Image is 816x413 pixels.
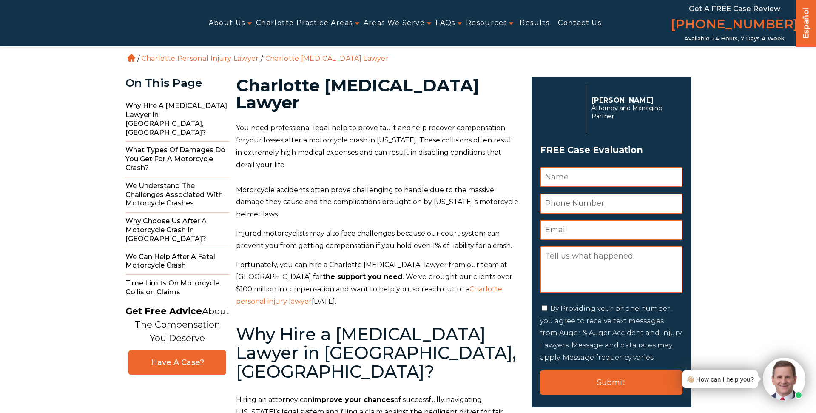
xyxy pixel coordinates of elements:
span: Get a FREE Case Review [689,4,780,13]
li: Charlotte [MEDICAL_DATA] Lawyer [263,54,391,63]
div: On This Page [125,77,230,89]
span: Why Hire a [MEDICAL_DATA] Lawyer in [GEOGRAPHIC_DATA], [GEOGRAPHIC_DATA]? [125,97,230,142]
a: [PHONE_NUMBER] [671,15,798,35]
span: your losses after a motorcycle crash in [US_STATE]. These collisions often result in extremely hi... [236,136,514,169]
h1: Charlotte [MEDICAL_DATA] Lawyer [236,77,521,111]
span: Injured motorcyclists may also face challenges because our court system can prevent you from gett... [236,229,512,250]
span: What Types of Damages do You Get for a Motorcycle Crash? [125,142,230,177]
span: Available 24 Hours, 7 Days a Week [684,35,785,42]
a: Results [520,14,549,33]
span: Why Choose Us After a Motorcycle Crash in [GEOGRAPHIC_DATA]? [125,213,230,248]
a: Charlotte Practice Areas [256,14,353,33]
h3: FREE Case Evaluation [540,142,682,158]
span: Time Limits on Motorcycle Collision Claims [125,275,230,301]
h2: Why Hire a [MEDICAL_DATA] Lawyer in [GEOGRAPHIC_DATA], [GEOGRAPHIC_DATA]? [236,325,521,381]
a: Areas We Serve [364,14,425,33]
span: Attorney and Managing Partner [591,104,678,120]
span: We Can Help After a Fatal Motorcycle Crash [125,248,230,275]
div: 👋🏼 How can I help you? [686,373,754,385]
b: improve your chances [312,396,394,404]
input: Submit [540,370,682,395]
a: About Us [209,14,245,33]
img: Herbert Auger [540,87,583,129]
span: [DATE]. [312,297,336,305]
input: Name [540,167,682,187]
b: the support you need [323,273,403,281]
span: We Understand the Challenges Associated with Motorcycle Crashes [125,177,230,213]
input: Phone Number [540,194,682,214]
span: Hiring an attorney can [236,396,312,404]
input: Email [540,220,682,240]
span: Motorcycle accidents often prove challenging to handle due to the massive damage they cause and t... [236,186,518,219]
p: [PERSON_NAME] [591,96,678,104]
a: Have A Case? [128,350,226,375]
a: Charlotte Personal Injury Lawyer [142,54,259,63]
a: Charlotte personal injury lawyer [236,285,502,305]
a: Resources [466,14,507,33]
a: Contact Us [558,14,601,33]
p: About The Compensation You Deserve [125,305,229,345]
a: FAQs [435,14,455,33]
span: Have A Case? [137,358,217,367]
span: You need professional legal help to prove fault and [236,124,411,132]
label: By Providing your phone number, you agree to receive text messages from Auger & Auger Accident an... [540,305,682,362]
span: Fortunately, you can hire a Charlotte [MEDICAL_DATA] lawyer from our team at [GEOGRAPHIC_DATA] for [236,261,507,281]
a: Home [128,54,135,62]
img: Auger & Auger Accident and Injury Lawyers Logo [5,13,139,33]
img: Intaker widget Avatar [763,358,805,400]
strong: Get Free Advice [125,306,202,316]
